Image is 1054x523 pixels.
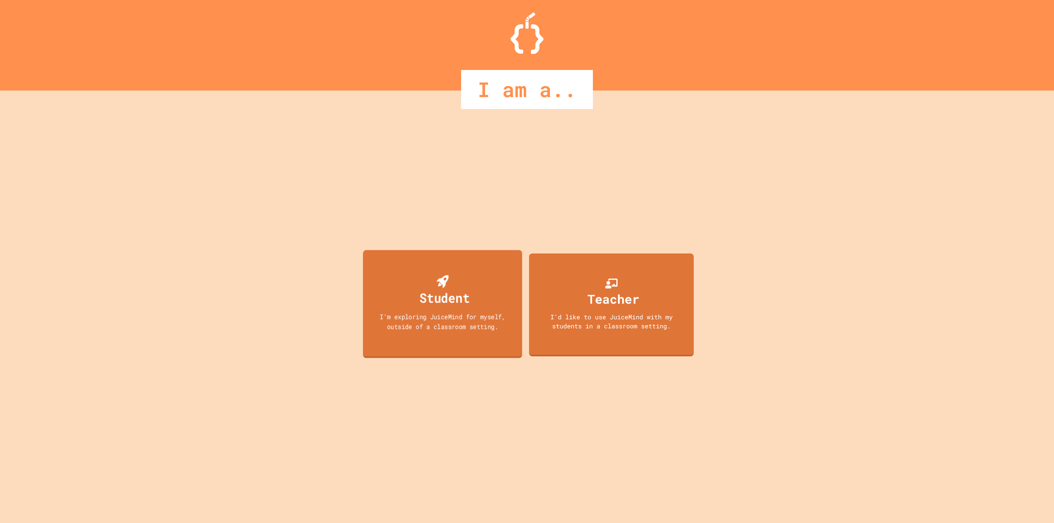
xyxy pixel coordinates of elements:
[511,12,543,54] img: Logo.svg
[461,70,593,109] div: I am a..
[588,290,639,308] div: Teacher
[537,312,686,331] div: I'd like to use JuiceMind with my students in a classroom setting.
[371,311,514,331] div: I'm exploring JuiceMind for myself, outside of a classroom setting.
[420,288,470,307] div: Student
